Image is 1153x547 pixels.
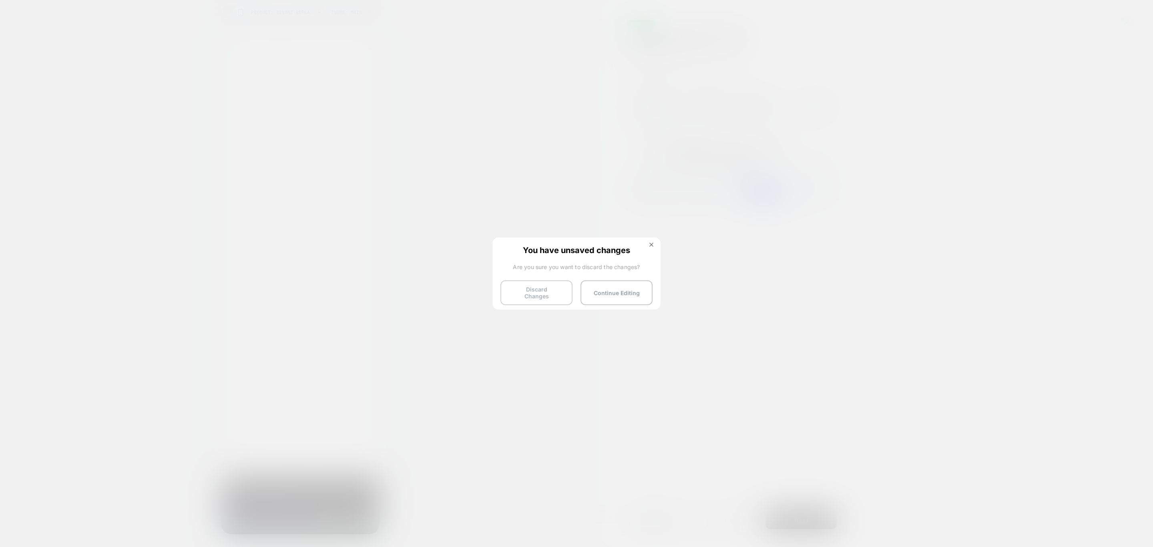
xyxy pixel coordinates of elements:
[581,280,653,305] button: Continue Editing
[500,245,653,253] span: You have unsaved changes
[500,280,572,305] button: Discard Changes
[649,243,653,247] img: close
[500,263,653,270] span: Are you sure you want to discard the changes?
[96,479,151,501] iframe: Gorgias live chat messenger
